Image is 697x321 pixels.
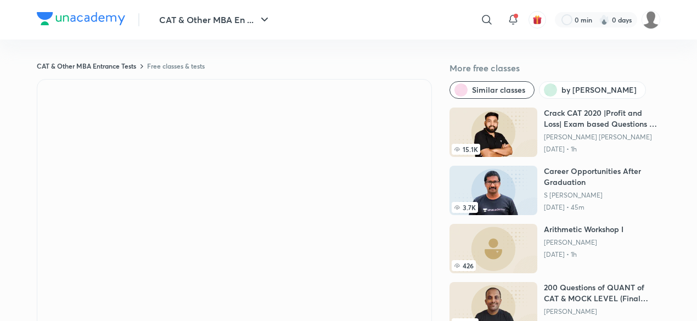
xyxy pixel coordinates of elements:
[452,260,476,271] span: 426
[544,166,660,188] h6: Career Opportunities After Graduation
[539,81,646,99] button: by Ronakkumar Shah
[532,15,542,25] img: avatar
[544,307,660,316] a: [PERSON_NAME]
[544,282,660,304] h6: 200 Questions of QUANT of CAT & MOCK LEVEL (Final Touch before CAT) - Part I
[37,12,125,25] img: Company Logo
[153,9,278,31] button: CAT & Other MBA En ...
[544,238,623,247] a: [PERSON_NAME]
[529,11,546,29] button: avatar
[449,61,660,75] h5: More free classes
[452,202,478,213] span: 3.7K
[147,61,205,70] a: Free classes & tests
[37,12,125,28] a: Company Logo
[452,144,480,155] span: 15.1K
[449,81,535,99] button: Similar classes
[642,10,660,29] img: Aashray
[544,191,660,200] a: S [PERSON_NAME]
[544,224,623,235] h6: Arithmetic Workshop I
[37,61,136,70] a: CAT & Other MBA Entrance Tests
[544,145,660,154] p: [DATE] • 1h
[544,250,623,259] p: [DATE] • 1h
[544,133,660,142] a: [PERSON_NAME] [PERSON_NAME]
[599,14,610,25] img: streak
[544,203,660,212] p: [DATE] • 45m
[544,108,660,129] h6: Crack CAT 2020 |Profit and Loss| Exam based Questions by [PERSON_NAME]
[472,85,525,95] span: Similar classes
[561,85,637,95] span: by Ronakkumar Shah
